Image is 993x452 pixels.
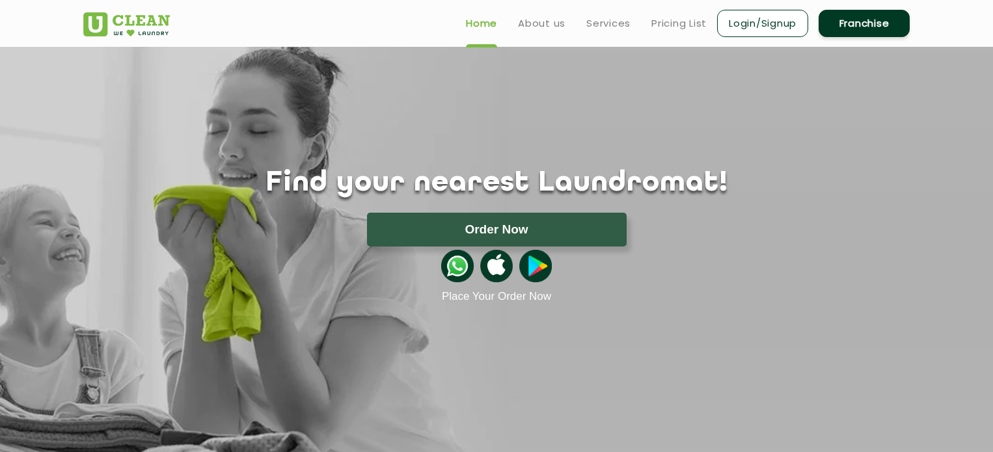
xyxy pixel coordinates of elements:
a: Home [466,16,497,31]
a: Pricing List [651,16,707,31]
img: playstoreicon.png [519,250,552,282]
button: Order Now [367,213,627,246]
img: whatsappicon.png [441,250,474,282]
img: UClean Laundry and Dry Cleaning [83,12,170,36]
a: Franchise [819,10,910,37]
a: About us [518,16,565,31]
a: Place Your Order Now [442,290,551,303]
img: apple-icon.png [480,250,513,282]
h1: Find your nearest Laundromat! [74,167,919,200]
a: Services [586,16,631,31]
a: Login/Signup [717,10,808,37]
